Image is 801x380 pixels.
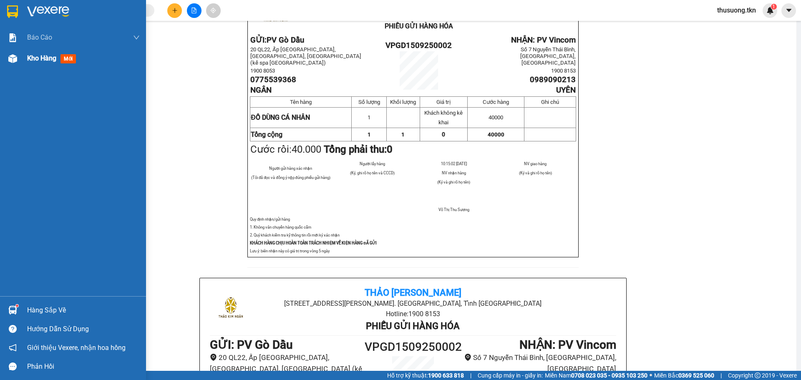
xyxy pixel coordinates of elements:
span: copyright [755,372,761,378]
span: (Ký và ghi rõ họ tên) [437,180,470,184]
span: Quy định nhận/gửi hàng [250,217,290,221]
span: notification [9,344,17,352]
h1: VPGD1509250002 [362,338,464,356]
span: Người gửi hàng xác nhận [269,166,312,171]
span: NGÂN [250,86,272,95]
span: 2. Quý khách kiểm tra kỹ thông tin rồi mới ký xác nhận [250,233,340,237]
button: caret-down [781,3,796,18]
span: Võ Thị Thu Sương [438,207,469,212]
span: Giới thiệu Vexere, nhận hoa hồng [27,342,126,353]
span: UYÊN [556,86,576,95]
span: Cước rồi: [250,143,393,155]
span: 1. Không vân chuyển hàng quốc cấm [250,225,311,229]
strong: 0708 023 035 - 0935 103 250 [571,372,647,379]
img: logo.jpg [10,10,52,52]
span: caret-down [785,7,793,14]
span: ĐỒ DÙNG CÁ NHÂN [251,113,310,121]
span: Khối lượng [390,99,416,105]
strong: Tổng phải thu: [324,143,393,155]
sup: 1 [16,305,18,307]
span: 1 [772,4,775,10]
span: 0 [387,143,393,155]
div: Hướng dẫn sử dụng [27,323,140,335]
span: Kho hàng [27,54,56,62]
strong: GỬI: [250,35,304,45]
button: file-add [187,3,202,18]
span: 1 [401,131,405,138]
span: 0989090213 [530,75,576,84]
div: Phản hồi [27,360,140,373]
span: 1 [368,131,371,138]
img: logo-vxr [7,5,18,18]
b: PHIẾU GỬI HÀNG HÓA [366,321,460,331]
span: Lưu ý: biên nhận này có giá trị trong vòng 5 ngày [250,249,330,253]
span: Giá trị [436,99,451,105]
button: plus [167,3,182,18]
span: Số 7 Nguyễn Thái Bình, [GEOGRAPHIC_DATA], [GEOGRAPHIC_DATA] [520,46,576,66]
span: Miền Nam [545,371,647,380]
span: 1900 8153 [551,68,576,74]
span: Tên hàng [290,99,312,105]
span: ⚪️ [650,374,652,377]
img: icon-new-feature [766,7,774,14]
span: Ghi chú [541,99,559,105]
span: thusuong.tkn [710,5,763,15]
strong: 0369 525 060 [678,372,714,379]
img: warehouse-icon [8,306,17,315]
strong: KHÁCH HÀNG CHỊU HOÀN TOÀN TRÁCH NHIỆM VỀ KIỆN HÀNG ĐÃ GỬI [250,241,377,245]
li: Số 7 Nguyễn Thái Bình, [GEOGRAPHIC_DATA], [GEOGRAPHIC_DATA] [464,352,616,374]
b: NHẬN : PV Vincom [519,338,616,352]
span: NV nhận hàng [442,171,466,175]
span: mới [60,54,76,63]
span: (Ký, ghi rõ họ tên và CCCD) [350,171,395,175]
span: 0775539368 [250,75,296,84]
span: 0 [442,131,445,138]
span: (Ký và ghi rõ họ tên) [519,171,552,175]
strong: 1900 633 818 [428,372,464,379]
span: (Tôi đã đọc và đồng ý nộp đúng phiếu gửi hàng) [251,175,330,180]
span: 40.000 [292,143,321,155]
li: [STREET_ADDRESS][PERSON_NAME]. [GEOGRAPHIC_DATA], Tỉnh [GEOGRAPHIC_DATA] [78,20,349,31]
b: GỬI : PV Gò Dầu [10,60,93,74]
span: | [720,371,722,380]
span: down [133,34,140,41]
span: PV Gò Dầu [267,35,304,45]
span: | [470,371,471,380]
li: [STREET_ADDRESS][PERSON_NAME]. [GEOGRAPHIC_DATA], Tỉnh [GEOGRAPHIC_DATA] [277,298,548,309]
sup: 1 [771,4,777,10]
li: Hotline: 1900 8153 [78,31,349,41]
span: Số lượng [358,99,380,105]
span: VPGD1509250002 [385,41,452,50]
span: environment [464,354,471,361]
span: Cước hàng [483,99,509,105]
b: GỬI : PV Gò Dầu [210,338,293,352]
strong: Tổng cộng [251,131,282,138]
span: question-circle [9,325,17,333]
span: PHIẾU GỬI HÀNG HÓA [385,22,453,30]
button: aim [206,3,221,18]
span: Báo cáo [27,32,52,43]
span: NHẬN: PV Vincom [511,35,576,45]
img: solution-icon [8,33,17,42]
span: NV giao hàng [524,161,547,166]
span: message [9,362,17,370]
span: 1900 8053 [250,68,275,74]
li: Hotline: 1900 8153 [277,309,548,319]
span: 20 QL22, Ấp [GEOGRAPHIC_DATA], [GEOGRAPHIC_DATA], [GEOGRAPHIC_DATA] (kế spa [GEOGRAPHIC_DATA]) [250,46,361,66]
span: aim [210,8,216,13]
b: Thảo [PERSON_NAME] [365,287,461,298]
img: logo.jpg [210,288,252,330]
span: 40000 [489,114,503,121]
img: warehouse-icon [8,54,17,63]
div: Hàng sắp về [27,304,140,317]
span: file-add [191,8,197,13]
span: 10:15:02 [DATE] [441,161,467,166]
span: Cung cấp máy in - giấy in: [478,371,543,380]
span: Khách không kê khai [424,110,463,126]
span: 40000 [488,131,504,138]
span: environment [210,354,217,361]
span: Người lấy hàng [360,161,385,166]
span: Miền Bắc [654,371,714,380]
span: 1 [368,114,370,121]
span: Hỗ trợ kỹ thuật: [387,371,464,380]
